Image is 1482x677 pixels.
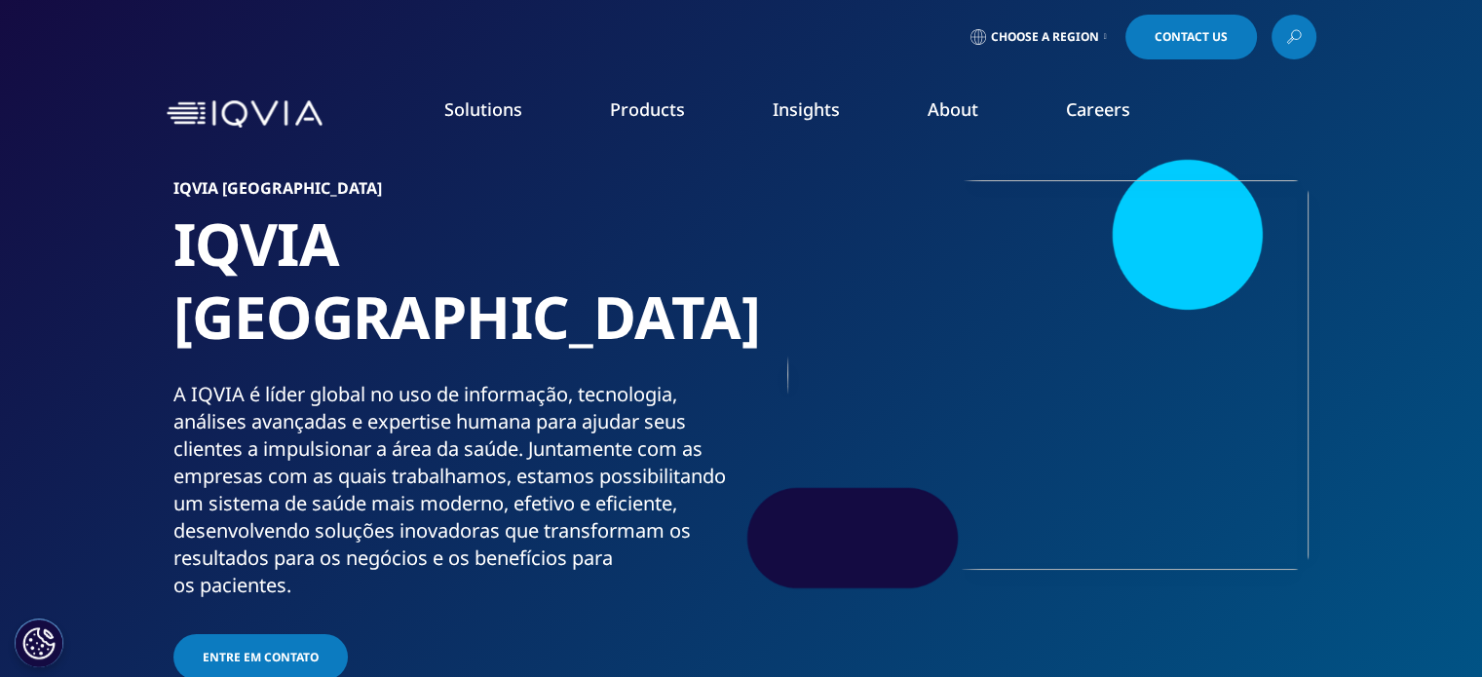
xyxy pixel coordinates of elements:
div: A IQVIA é líder global no uso de informação, tecnologia, análises avançadas e expertise humana pa... [173,381,734,599]
nav: Primary [330,68,1316,160]
h1: IQVIA [GEOGRAPHIC_DATA] [173,207,734,381]
a: Careers [1066,97,1130,121]
a: About [928,97,978,121]
h6: IQVIA [GEOGRAPHIC_DATA] [173,180,734,207]
button: Definições de cookies [15,619,63,667]
a: Contact Us [1125,15,1257,59]
span: Choose a Region [991,29,1099,45]
img: 106_small-group-discussion.jpg [787,180,1309,570]
a: Solutions [444,97,522,121]
a: Products [610,97,685,121]
span: Entre em contato [203,649,319,665]
a: Insights [773,97,840,121]
span: Contact Us [1155,31,1228,43]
